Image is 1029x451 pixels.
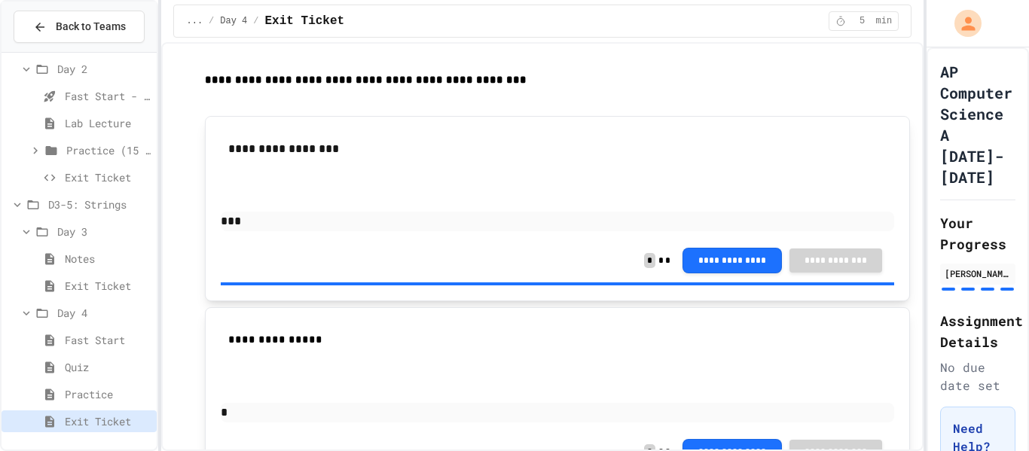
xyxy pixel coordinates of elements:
span: Exit Ticket [65,278,151,294]
span: Exit Ticket [65,169,151,185]
span: Back to Teams [56,19,126,35]
span: Day 4 [57,305,151,321]
div: No due date set [940,358,1015,395]
div: My Account [939,6,985,41]
span: min [876,15,893,27]
span: Day 2 [57,61,151,77]
span: Lab Lecture [65,115,151,131]
span: Day 3 [57,224,151,239]
span: 5 [850,15,875,27]
h1: AP Computer Science A [DATE]-[DATE] [940,61,1015,187]
h2: Assignment Details [940,310,1015,352]
span: Notes [65,251,151,267]
span: Exit Ticket [65,413,151,429]
div: [PERSON_NAME] [945,267,1011,280]
span: Practice (15 mins) [66,142,151,158]
span: ... [186,15,203,27]
span: D3-5: Strings [48,197,151,212]
span: Practice [65,386,151,402]
span: Fast Start [65,332,151,348]
span: Day 4 [220,15,247,27]
h2: Your Progress [940,212,1015,254]
button: Back to Teams [14,11,145,43]
span: Quiz [65,359,151,375]
span: / [253,15,258,27]
span: / [209,15,214,27]
span: Fast Start - Quiz [65,88,151,104]
span: Exit Ticket [265,12,345,30]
